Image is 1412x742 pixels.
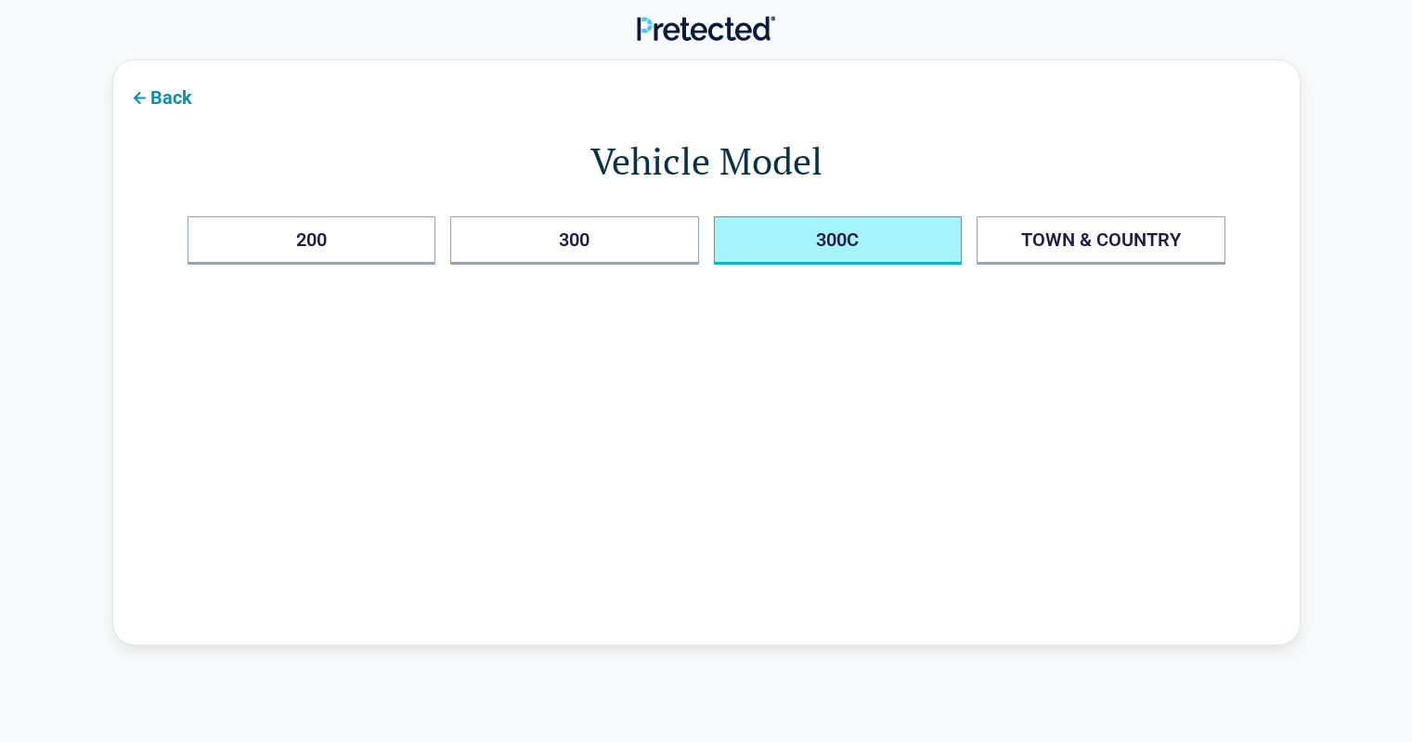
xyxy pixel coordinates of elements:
button: 200 [188,216,436,265]
button: 300 [450,216,699,265]
button: Back [113,75,207,117]
button: TOWN & COUNTRY [977,216,1225,265]
button: 300C [714,216,963,265]
h1: Vehicle Model [188,135,1225,187]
